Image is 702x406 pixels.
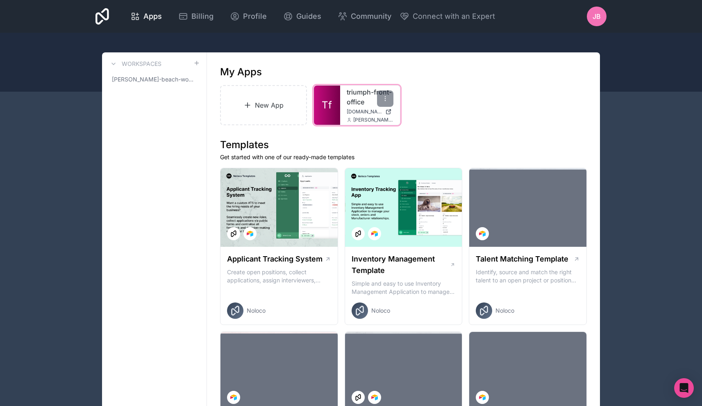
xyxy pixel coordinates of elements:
span: [DOMAIN_NAME] [347,108,382,115]
span: Noloco [495,307,514,315]
img: Airtable Logo [230,394,237,401]
button: Connect with an Expert [400,11,495,22]
a: Billing [172,7,220,25]
img: Airtable Logo [371,230,378,237]
h1: Templates [220,138,587,151]
img: Airtable Logo [479,230,486,237]
h1: Applicant Tracking System [227,253,323,265]
a: Community [331,7,398,25]
span: JB [593,11,601,21]
p: Identify, source and match the right talent to an open project or position with our Talent Matchi... [476,268,580,284]
span: Guides [296,11,321,22]
span: Noloco [371,307,390,315]
img: Airtable Logo [247,230,253,237]
span: Noloco [247,307,266,315]
h1: My Apps [220,65,262,79]
p: Get started with one of our ready-made templates [220,153,587,161]
a: Profile [223,7,273,25]
img: Airtable Logo [479,394,486,401]
span: Profile [243,11,267,22]
a: Workspaces [109,59,161,69]
a: Tf [314,86,340,125]
a: [PERSON_NAME]-beach-workspace [109,72,200,87]
p: Create open positions, collect applications, assign interviewers, centralise candidate feedback a... [227,268,331,284]
h1: Talent Matching Template [476,253,568,265]
p: Simple and easy to use Inventory Management Application to manage your stock, orders and Manufact... [352,280,456,296]
img: Airtable Logo [371,394,378,401]
span: Billing [191,11,214,22]
a: triumph-front-office [347,87,393,107]
span: Connect with an Expert [413,11,495,22]
h1: Inventory Management Template [352,253,450,276]
a: [DOMAIN_NAME] [347,108,393,115]
div: Open Intercom Messenger [674,378,694,398]
h3: Workspaces [122,60,161,68]
span: [PERSON_NAME][EMAIL_ADDRESS][DOMAIN_NAME] [353,117,393,123]
span: Tf [322,99,332,112]
a: Guides [277,7,328,25]
span: Apps [143,11,162,22]
a: New App [220,85,307,125]
a: Apps [124,7,168,25]
span: [PERSON_NAME]-beach-workspace [112,75,193,83]
span: Community [351,11,391,22]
